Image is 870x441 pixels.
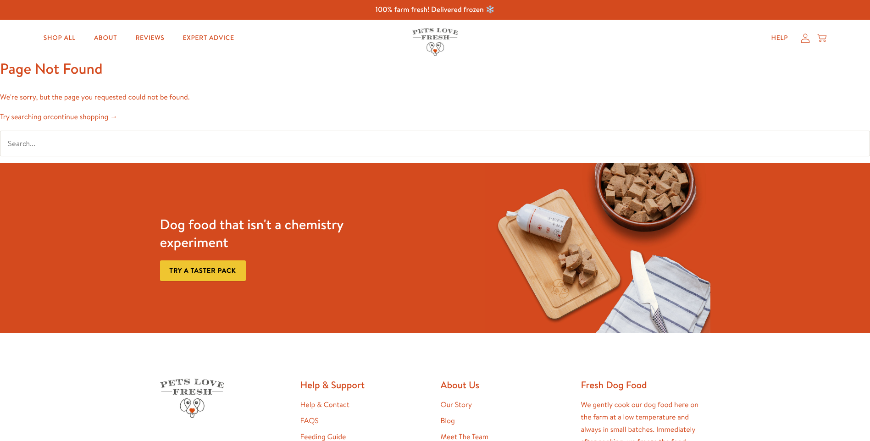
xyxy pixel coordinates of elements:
a: Reviews [128,29,172,47]
a: continue shopping → [50,112,117,122]
a: About [87,29,124,47]
a: Our Story [441,400,472,410]
img: Fussy [485,163,710,333]
h2: Help & Support [300,379,430,391]
a: Blog [441,416,455,426]
img: Pets Love Fresh [412,28,458,56]
h3: Dog food that isn't a chemistry experiment [160,215,385,251]
h2: About Us [441,379,570,391]
h2: Fresh Dog Food [581,379,710,391]
a: Expert Advice [176,29,242,47]
a: Try a taster pack [160,260,246,281]
a: Help [764,29,795,47]
a: FAQS [300,416,319,426]
a: Help & Contact [300,400,349,410]
img: Pets Love Fresh [160,379,224,418]
a: Shop All [36,29,83,47]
